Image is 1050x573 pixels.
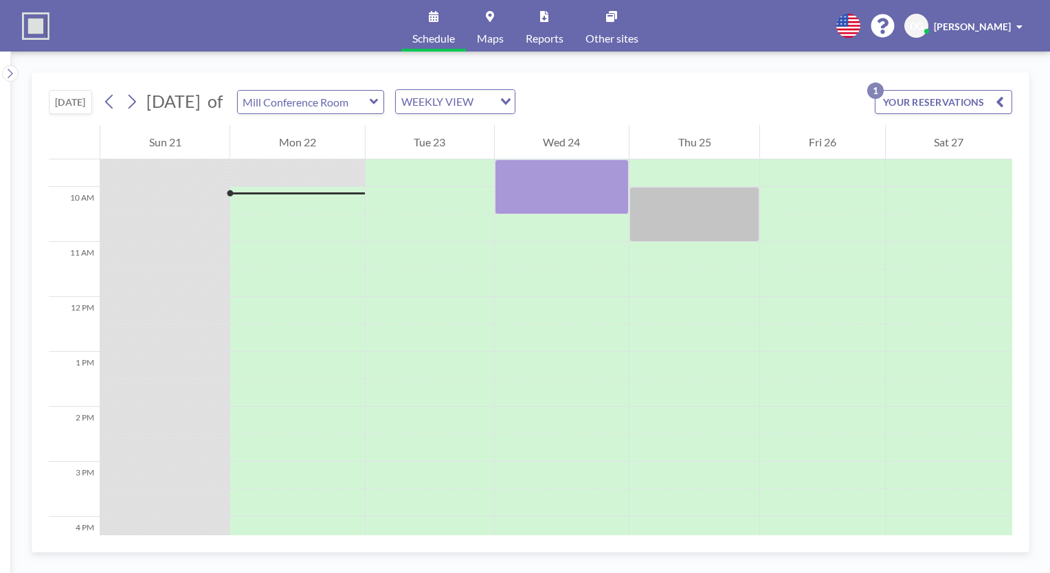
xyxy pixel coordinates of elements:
span: Other sites [585,33,638,44]
span: Maps [477,33,504,44]
span: [PERSON_NAME] [934,21,1011,32]
span: DG [910,20,924,32]
img: organization-logo [22,12,49,40]
div: Fri 26 [760,125,884,159]
div: Wed 24 [495,125,629,159]
div: Thu 25 [629,125,759,159]
div: 10 AM [49,187,100,242]
div: 2 PM [49,407,100,462]
span: WEEKLY VIEW [399,93,476,111]
input: Search for option [478,93,492,111]
div: Tue 23 [366,125,494,159]
div: 9 AM [49,132,100,187]
button: [DATE] [49,90,92,114]
span: Schedule [412,33,455,44]
span: of [208,91,223,112]
div: 11 AM [49,242,100,297]
div: 4 PM [49,517,100,572]
div: 3 PM [49,462,100,517]
button: YOUR RESERVATIONS1 [875,90,1012,114]
span: Reports [526,33,563,44]
div: Mon 22 [230,125,364,159]
div: 12 PM [49,297,100,352]
div: Sat 27 [886,125,1012,159]
div: Sun 21 [100,125,230,159]
span: [DATE] [146,91,201,111]
p: 1 [867,82,884,99]
input: Mill Conference Room [238,91,370,113]
div: 1 PM [49,352,100,407]
div: Search for option [396,90,515,113]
